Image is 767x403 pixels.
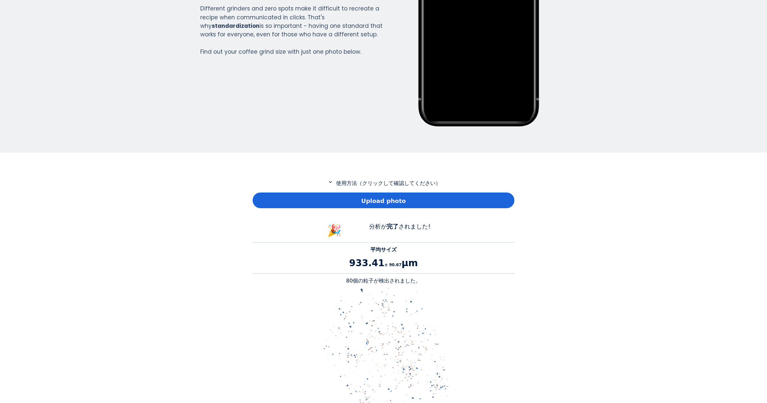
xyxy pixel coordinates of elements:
p: 平均サイズ [253,246,514,254]
strong: standardization [212,22,259,30]
div: 分析が されました! [351,222,449,239]
span: 🎉 [327,224,342,237]
b: 完了 [387,223,399,230]
p: 933.41 μm [253,256,514,270]
mat-icon: expand_more [327,179,334,185]
p: 使用方法（クリックして確認してください） [253,179,514,187]
span: ± 90.67 [384,263,401,267]
span: Upload photo [361,196,406,205]
p: 80個の粒子が検出されました。 [253,277,514,285]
